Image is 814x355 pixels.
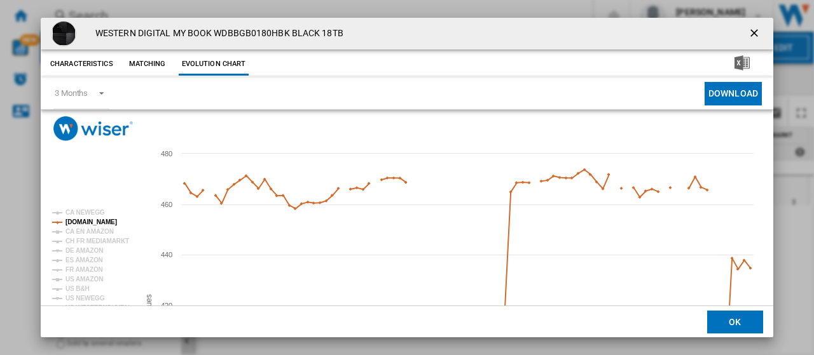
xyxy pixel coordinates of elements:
img: excel-24x24.png [735,55,750,70]
md-dialog: Product popup [41,18,773,337]
tspan: ES AMAZON [66,257,103,264]
tspan: US WESTERNDIGITAL [66,304,132,311]
button: Evolution chart [179,53,249,76]
tspan: CA NEWEGG [66,209,105,216]
tspan: US NEWEGG [66,295,105,302]
img: 61k+4mo5bNL._AC_SY300_SX300_QL70_ML2_.jpg [51,21,76,46]
tspan: 460 [161,201,172,208]
tspan: US B&H [66,285,90,292]
button: Download [705,82,762,105]
img: logo_wiser_300x94.png [53,116,133,141]
tspan: FR AMAZON [66,266,103,273]
tspan: CA EN AMAZON [66,228,114,235]
tspan: 440 [161,251,172,258]
h4: WESTERN DIGITAL MY BOOK WDBBGB0180HBK BLACK 18TB [89,27,343,40]
button: Matching [120,53,176,76]
tspan: [DOMAIN_NAME] [66,218,117,225]
button: Characteristics [47,53,116,76]
tspan: CH FR MEDIAMARKT [66,238,129,244]
button: getI18NText('BUTTONS.CLOSE_DIALOG') [743,21,768,46]
tspan: 420 [161,302,172,309]
tspan: US AMAZON [66,276,103,283]
tspan: 480 [161,150,172,157]
button: Download in Excel [714,53,770,76]
tspan: DE AMAZON [66,247,103,254]
ng-md-icon: getI18NText('BUTTONS.CLOSE_DIALOG') [748,27,763,42]
button: OK [707,311,763,333]
div: 3 Months [55,88,88,98]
